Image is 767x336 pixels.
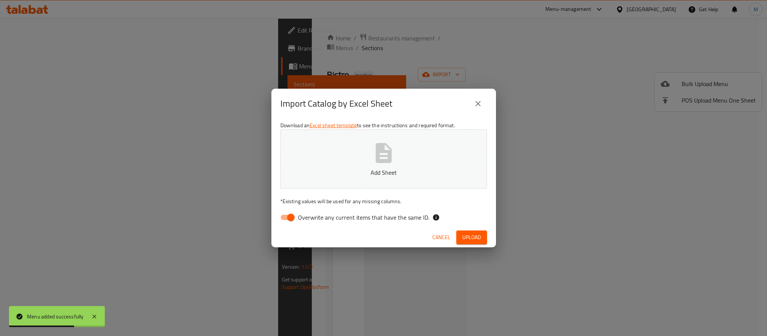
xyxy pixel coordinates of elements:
[469,95,487,113] button: close
[280,98,392,110] h2: Import Catalog by Excel Sheet
[310,120,357,130] a: Excel sheet template
[432,233,450,242] span: Cancel
[27,312,84,321] div: Menu added successfully
[292,168,475,177] p: Add Sheet
[298,213,429,222] span: Overwrite any current items that have the same ID.
[462,233,481,242] span: Upload
[271,119,496,227] div: Download an to see the instructions and required format.
[280,198,487,205] p: Existing values will be used for any missing columns.
[429,230,453,244] button: Cancel
[432,214,440,221] svg: If the overwrite option isn't selected, then the items that match an existing ID will be ignored ...
[280,129,487,189] button: Add Sheet
[456,230,487,244] button: Upload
